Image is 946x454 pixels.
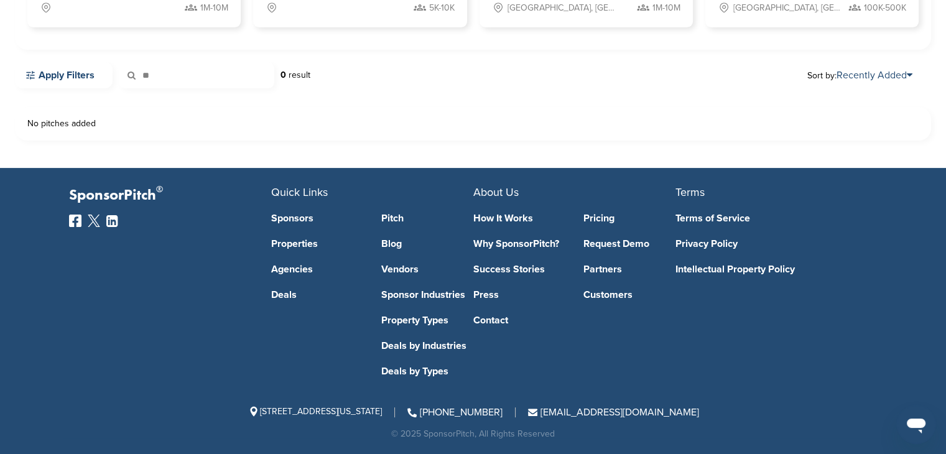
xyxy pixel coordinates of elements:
a: Privacy Policy [675,239,859,249]
a: Agencies [271,264,363,274]
span: Terms [675,185,705,199]
a: Properties [271,239,363,249]
a: Pitch [381,213,473,223]
a: Request Demo [583,239,675,249]
span: [GEOGRAPHIC_DATA], [GEOGRAPHIC_DATA] [733,1,840,15]
a: Intellectual Property Policy [675,264,859,274]
a: Apply Filters [15,62,113,88]
span: Sort by: [807,70,912,80]
span: 5K-10K [429,1,455,15]
a: How It Works [473,213,565,223]
a: Partners [583,264,675,274]
span: 100K-500K [864,1,906,15]
img: Facebook [69,215,81,227]
span: 1M-10M [200,1,228,15]
strong: 0 [281,70,286,80]
a: Contact [473,315,565,325]
a: [EMAIL_ADDRESS][DOMAIN_NAME] [528,406,699,419]
span: About Us [473,185,519,199]
span: [STREET_ADDRESS][US_STATE] [248,406,382,417]
iframe: Button to launch messaging window [896,404,936,444]
a: Vendors [381,264,473,274]
a: Sponsors [271,213,363,223]
a: Pricing [583,213,675,223]
span: ® [156,182,163,197]
span: 1M-10M [652,1,680,15]
p: SponsorPitch [69,187,271,205]
a: Press [473,290,565,300]
a: [PHONE_NUMBER] [407,406,503,419]
a: Recently Added [837,69,912,81]
img: Twitter [88,215,100,227]
a: Sponsor Industries [381,290,473,300]
div: No pitches added [27,119,919,128]
a: Terms of Service [675,213,859,223]
div: © 2025 SponsorPitch, All Rights Reserved [69,430,878,438]
a: Customers [583,290,675,300]
a: Why SponsorPitch? [473,239,565,249]
span: [GEOGRAPHIC_DATA], [GEOGRAPHIC_DATA] [508,1,614,15]
span: Quick Links [271,185,328,199]
a: Deals by Types [381,366,473,376]
a: Property Types [381,315,473,325]
a: Blog [381,239,473,249]
a: Success Stories [473,264,565,274]
a: Deals [271,290,363,300]
a: Deals by Industries [381,341,473,351]
span: result [289,70,310,80]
